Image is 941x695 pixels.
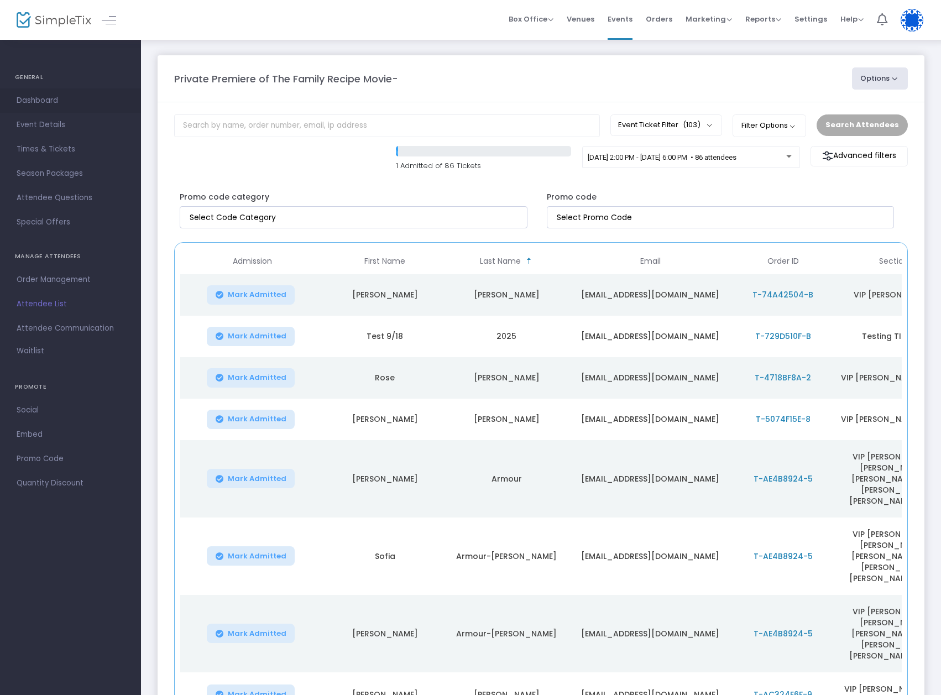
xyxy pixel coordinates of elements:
[879,257,908,266] span: Section
[446,316,567,357] td: 2025
[324,357,446,399] td: Rose
[755,331,811,342] span: T-729D510F-B
[174,71,398,86] m-panel-title: Private Premiere of The Family Recipe Movie-
[567,357,733,399] td: [EMAIL_ADDRESS][DOMAIN_NAME]
[324,274,446,316] td: [PERSON_NAME]
[15,245,126,268] h4: MANAGE ATTENDEES
[396,160,571,171] p: 1 Admitted of 86 Tickets
[233,257,272,266] span: Admission
[567,316,733,357] td: [EMAIL_ADDRESS][DOMAIN_NAME]
[207,624,295,643] button: Mark Admitted
[754,551,813,562] span: T-AE4B8924-5
[811,146,908,166] m-button: Advanced filters
[324,440,446,518] td: [PERSON_NAME]
[608,5,632,33] span: Events
[15,66,126,88] h4: GENERAL
[567,595,733,672] td: [EMAIL_ADDRESS][DOMAIN_NAME]
[446,595,567,672] td: Armour-[PERSON_NAME]
[610,114,722,135] button: Event Ticket Filter(103)
[207,327,295,346] button: Mark Admitted
[17,215,124,229] span: Special Offers
[180,191,269,203] label: Promo code category
[17,427,124,442] span: Embed
[767,257,799,266] span: Order ID
[17,403,124,417] span: Social
[17,166,124,181] span: Season Packages
[15,376,126,398] h4: PROMOTE
[228,474,286,483] span: Mark Admitted
[207,546,295,566] button: Mark Admitted
[17,118,124,132] span: Event Details
[686,14,732,24] span: Marketing
[683,121,700,129] span: (103)
[228,290,286,299] span: Mark Admitted
[567,399,733,440] td: [EMAIL_ADDRESS][DOMAIN_NAME]
[207,469,295,488] button: Mark Admitted
[324,518,446,595] td: Sofia
[852,67,908,90] button: Options
[207,410,295,429] button: Mark Admitted
[646,5,672,33] span: Orders
[640,257,661,266] span: Email
[446,440,567,518] td: Armour
[17,191,124,205] span: Attendee Questions
[228,415,286,424] span: Mark Admitted
[190,212,522,223] input: NO DATA FOUND
[752,289,813,300] span: T-74A42504-B
[228,552,286,561] span: Mark Admitted
[525,257,534,265] span: Sortable
[756,414,811,425] span: T-5074F15E-8
[794,5,827,33] span: Settings
[567,274,733,316] td: [EMAIL_ADDRESS][DOMAIN_NAME]
[446,274,567,316] td: [PERSON_NAME]
[17,346,44,357] span: Waitlist
[822,150,833,161] img: filter
[17,93,124,108] span: Dashboard
[567,5,594,33] span: Venues
[754,628,813,639] span: T-AE4B8924-5
[446,357,567,399] td: [PERSON_NAME]
[840,14,864,24] span: Help
[228,332,286,341] span: Mark Admitted
[588,153,736,161] span: [DATE] 2:00 PM - [DATE] 6:00 PM • 86 attendees
[547,191,597,203] label: Promo code
[567,518,733,595] td: [EMAIL_ADDRESS][DOMAIN_NAME]
[17,452,124,466] span: Promo Code
[17,321,124,336] span: Attendee Communication
[446,399,567,440] td: [PERSON_NAME]
[324,316,446,357] td: Test 9/18
[446,518,567,595] td: Armour-[PERSON_NAME]
[755,372,811,383] span: T-4718BF8A-2
[567,440,733,518] td: [EMAIL_ADDRESS][DOMAIN_NAME]
[207,368,295,388] button: Mark Admitted
[174,114,600,137] input: Search by name, order number, email, ip address
[364,257,405,266] span: First Name
[17,273,124,287] span: Order Management
[17,297,124,311] span: Attendee List
[480,257,521,266] span: Last Name
[324,595,446,672] td: [PERSON_NAME]
[324,399,446,440] td: [PERSON_NAME]
[228,373,286,382] span: Mark Admitted
[17,142,124,156] span: Times & Tickets
[733,114,806,137] button: Filter Options
[754,473,813,484] span: T-AE4B8924-5
[228,629,286,638] span: Mark Admitted
[557,212,889,223] input: NO DATA FOUND
[207,285,295,305] button: Mark Admitted
[509,14,553,24] span: Box Office
[17,476,124,490] span: Quantity Discount
[745,14,781,24] span: Reports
